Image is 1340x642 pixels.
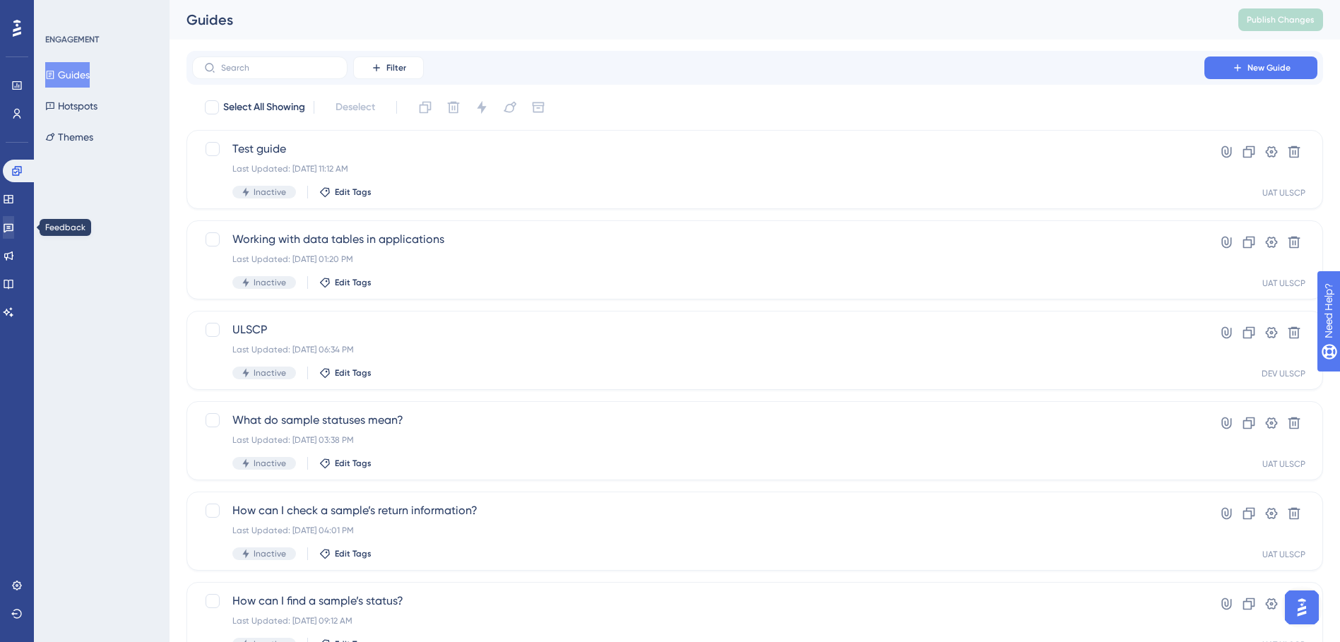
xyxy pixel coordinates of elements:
[319,367,372,379] button: Edit Tags
[232,254,1164,265] div: Last Updated: [DATE] 01:20 PM
[45,93,97,119] button: Hotspots
[1238,8,1323,31] button: Publish Changes
[232,163,1164,174] div: Last Updated: [DATE] 11:12 AM
[232,231,1164,248] span: Working with data tables in applications
[1262,278,1305,289] div: UAT ULSCP
[319,186,372,198] button: Edit Tags
[335,458,372,469] span: Edit Tags
[254,277,286,288] span: Inactive
[254,186,286,198] span: Inactive
[254,548,286,559] span: Inactive
[335,548,372,559] span: Edit Tags
[336,99,375,116] span: Deselect
[1262,187,1305,198] div: UAT ULSCP
[232,344,1164,355] div: Last Updated: [DATE] 06:34 PM
[335,277,372,288] span: Edit Tags
[319,458,372,469] button: Edit Tags
[45,62,90,88] button: Guides
[232,141,1164,157] span: Test guide
[335,186,372,198] span: Edit Tags
[254,367,286,379] span: Inactive
[45,34,99,45] div: ENGAGEMENT
[1262,549,1305,560] div: UAT ULSCP
[186,10,1203,30] div: Guides
[1281,586,1323,629] iframe: UserGuiding AI Assistant Launcher
[1262,458,1305,470] div: UAT ULSCP
[1247,62,1291,73] span: New Guide
[232,502,1164,519] span: How can I check a sample’s return information?
[1204,57,1317,79] button: New Guide
[254,458,286,469] span: Inactive
[232,525,1164,536] div: Last Updated: [DATE] 04:01 PM
[323,95,388,120] button: Deselect
[232,615,1164,626] div: Last Updated: [DATE] 09:12 AM
[33,4,88,20] span: Need Help?
[386,62,406,73] span: Filter
[335,367,372,379] span: Edit Tags
[232,412,1164,429] span: What do sample statuses mean?
[1247,14,1315,25] span: Publish Changes
[319,548,372,559] button: Edit Tags
[45,124,93,150] button: Themes
[223,99,305,116] span: Select All Showing
[232,321,1164,338] span: ULSCP
[1262,368,1305,379] div: DEV ULSCP
[353,57,424,79] button: Filter
[232,434,1164,446] div: Last Updated: [DATE] 03:38 PM
[319,277,372,288] button: Edit Tags
[221,63,336,73] input: Search
[232,593,1164,610] span: How can I find a sample’s status?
